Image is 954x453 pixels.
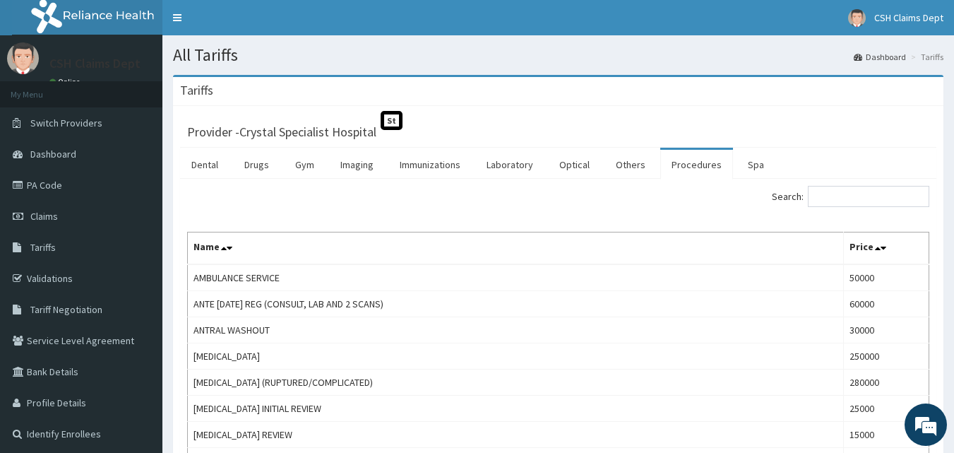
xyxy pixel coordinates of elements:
a: Gym [284,150,326,180]
img: User Image [848,9,866,27]
td: ANTRAL WASHOUT [188,317,844,343]
td: [MEDICAL_DATA] [188,343,844,370]
a: Drugs [233,150,280,180]
a: Spa [737,150,775,180]
a: Laboratory [475,150,544,180]
textarea: Type your message and hit 'Enter' [7,302,269,352]
div: Minimize live chat window [232,7,266,41]
a: Others [604,150,657,180]
span: CSH Claims Dept [874,11,943,24]
th: Name [188,233,844,265]
td: AMBULANCE SERVICE [188,264,844,291]
td: [MEDICAL_DATA] (RUPTURED/COMPLICATED) [188,370,844,396]
a: Immunizations [388,150,472,180]
a: Dashboard [854,51,906,63]
td: 280000 [843,370,929,396]
span: Tariff Negotiation [30,303,102,316]
span: Dashboard [30,148,76,160]
label: Search: [772,186,929,207]
td: 25000 [843,396,929,422]
td: 250000 [843,343,929,370]
a: Procedures [660,150,733,180]
td: [MEDICAL_DATA] INITIAL REVIEW [188,396,844,422]
td: ANTE [DATE] REG (CONSULT, LAB AND 2 SCANS) [188,291,844,317]
li: Tariffs [907,51,943,63]
a: Imaging [329,150,385,180]
span: We're online! [82,136,195,279]
td: 30000 [843,317,929,343]
a: Dental [180,150,229,180]
img: User Image [7,42,39,74]
span: Switch Providers [30,117,102,129]
a: Optical [548,150,601,180]
td: 60000 [843,291,929,317]
td: 15000 [843,422,929,448]
td: [MEDICAL_DATA] REVIEW [188,422,844,448]
div: Chat with us now [73,79,237,98]
span: Claims [30,210,58,223]
a: Online [49,77,83,87]
span: St [381,111,403,130]
td: 50000 [843,264,929,291]
h3: Tariffs [180,84,213,97]
input: Search: [808,186,929,207]
img: d_794563401_company_1708531726252_794563401 [26,71,57,106]
h1: All Tariffs [173,46,943,64]
h3: Provider - Crystal Specialist Hospital [187,126,376,139]
p: CSH Claims Dept [49,57,141,70]
th: Price [843,233,929,265]
span: Tariffs [30,241,56,254]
